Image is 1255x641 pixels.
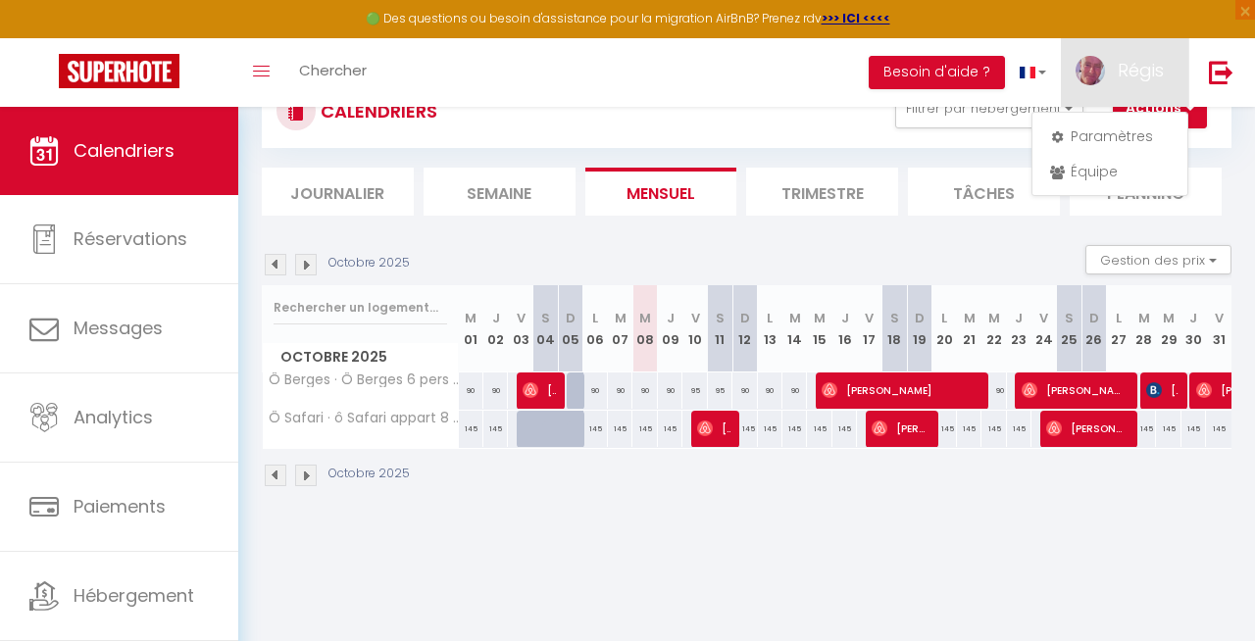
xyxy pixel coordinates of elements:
div: 145 [632,411,657,447]
abbr: S [890,309,899,327]
th: 08 [632,285,657,372]
abbr: D [1089,309,1099,327]
a: Chercher [284,38,381,107]
th: 31 [1206,285,1231,372]
span: Ô Safari · ô Safari appart 8 pers + bébé [266,411,462,425]
th: 10 [682,285,707,372]
div: 145 [1156,411,1180,447]
button: Gestion des prix [1085,245,1231,274]
th: 02 [483,285,508,372]
div: 145 [1007,411,1031,447]
div: 90 [632,372,657,409]
abbr: D [915,309,925,327]
div: 95 [682,372,707,409]
div: 90 [658,372,682,409]
th: 25 [1057,285,1081,372]
th: 11 [708,285,732,372]
th: 16 [832,285,857,372]
abbr: L [1116,309,1122,327]
span: Analytics [74,405,153,429]
th: 28 [1131,285,1156,372]
abbr: D [740,309,750,327]
th: 05 [558,285,582,372]
div: 145 [583,411,608,447]
div: 145 [981,411,1006,447]
abbr: M [988,309,1000,327]
th: 17 [857,285,881,372]
img: Super Booking [59,54,179,88]
th: 12 [732,285,757,372]
abbr: S [716,309,725,327]
div: 145 [782,411,807,447]
th: 21 [957,285,981,372]
abbr: M [1163,309,1175,327]
span: Calendriers [74,138,175,163]
img: logout [1209,60,1233,84]
abbr: J [1189,309,1197,327]
th: 03 [508,285,532,372]
div: 145 [758,411,782,447]
div: 145 [957,411,981,447]
p: Octobre 2025 [328,254,410,272]
input: Rechercher un logement... [274,290,447,325]
th: 13 [758,285,782,372]
abbr: L [592,309,598,327]
th: 07 [608,285,632,372]
span: Ô Berges · Ô Berges 6 pers + bébé, jardin, proche centre [266,372,462,387]
th: 06 [583,285,608,372]
abbr: V [865,309,874,327]
abbr: M [1138,309,1150,327]
abbr: V [517,309,526,327]
span: [PERSON_NAME] [1046,410,1128,447]
abbr: J [667,309,675,327]
div: 145 [658,411,682,447]
div: 145 [732,411,757,447]
div: 145 [932,411,957,447]
a: Équipe [1037,155,1182,188]
abbr: V [1215,309,1224,327]
div: 145 [1131,411,1156,447]
abbr: M [615,309,627,327]
abbr: M [639,309,651,327]
th: 29 [1156,285,1180,372]
a: >>> ICI <<<< [822,10,890,26]
abbr: M [964,309,976,327]
abbr: M [465,309,477,327]
span: Réservations [74,226,187,251]
button: Besoin d'aide ? [869,56,1005,89]
th: 20 [932,285,957,372]
th: 24 [1031,285,1056,372]
h3: CALENDRIERS [316,89,437,133]
th: 18 [882,285,907,372]
abbr: S [541,309,550,327]
div: 95 [708,372,732,409]
p: Octobre 2025 [328,465,410,483]
abbr: S [1065,309,1074,327]
th: 09 [658,285,682,372]
span: [PERSON_NAME] [1146,371,1179,409]
span: [PERSON_NAME] [523,371,555,409]
span: Chercher [299,60,367,80]
th: 27 [1106,285,1130,372]
img: ... [1076,56,1105,85]
div: 145 [608,411,632,447]
div: 90 [732,372,757,409]
li: Tâches [908,168,1060,216]
li: Journalier [262,168,414,216]
span: Messages [74,316,163,340]
abbr: J [841,309,849,327]
button: Filtrer par hébergement [895,89,1083,128]
span: [PERSON_NAME] [1022,371,1128,409]
span: [PERSON_NAME] [697,410,729,447]
div: 145 [807,411,831,447]
div: 90 [608,372,632,409]
li: Mensuel [585,168,737,216]
th: 19 [907,285,931,372]
th: 14 [782,285,807,372]
abbr: J [1015,309,1023,327]
span: Paiements [74,494,166,518]
span: [PERSON_NAME] [872,410,929,447]
div: 145 [1181,411,1206,447]
span: [PERSON_NAME] [822,371,977,409]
